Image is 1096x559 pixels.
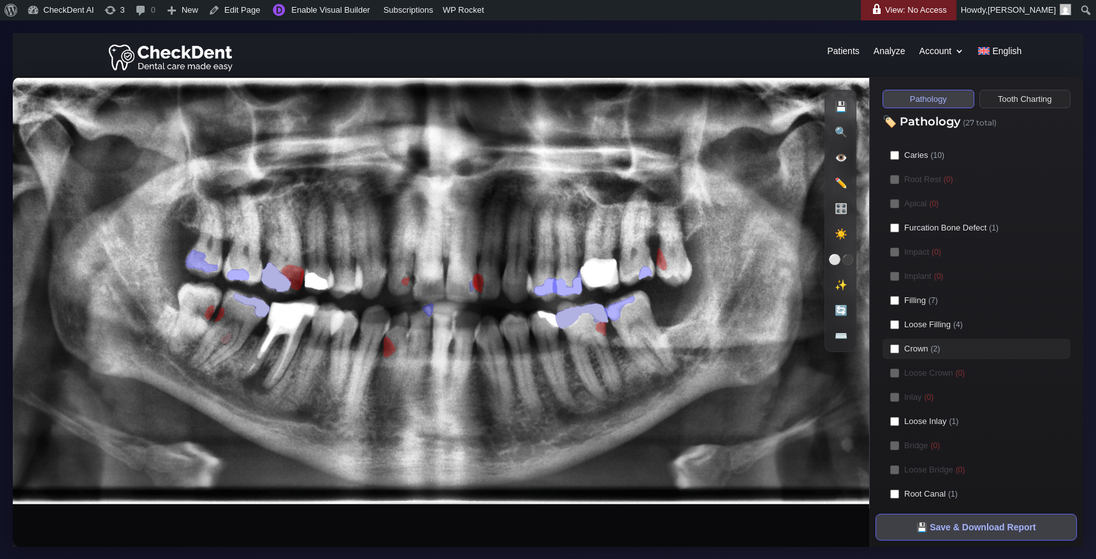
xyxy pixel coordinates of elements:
spanpatho: (0) [929,198,939,209]
input: Furcation Bone Defect(1) [890,223,899,232]
spanpatho: (7) [928,295,938,306]
input: Root Rest(0) [890,175,899,184]
span: [PERSON_NAME] [988,5,1056,15]
label: Loose Inlay [883,411,1071,432]
h3: 🏷️ Pathology [883,116,1071,135]
input: Filling(7) [890,296,899,305]
span: (27 total) [963,118,997,127]
label: Filling [883,290,1071,311]
input: Loose Filling(4) [890,320,899,329]
label: Loose Crown [883,363,1071,383]
label: Impact [883,242,1071,262]
button: 🔄 [830,299,852,321]
spanpatho: (0) [932,246,941,258]
spanpatho: (0) [956,367,965,379]
input: Crown(2) [890,344,899,353]
img: Checkdent Logo [108,41,235,73]
input: Implant(0) [890,272,899,281]
label: Implant [883,266,1071,287]
a: Account [919,46,965,60]
spanpatho: (0) [956,464,965,476]
input: Impact(0) [890,248,899,257]
button: ☀️ [830,223,852,244]
a: English [978,46,1021,60]
spanpatho: (2) [931,343,941,355]
button: 👁️ [830,146,852,168]
button: Pathology [883,90,974,108]
label: Loose Filling [883,315,1071,335]
a: Patients [827,46,860,60]
spanpatho: (10) [931,150,944,161]
label: Incomplete Root Canal [883,508,1071,528]
input: Loose Crown(0) [890,369,899,378]
button: 💾 Save & Download Report [876,514,1077,541]
label: Apical [883,194,1071,214]
spanpatho: (0) [931,440,941,451]
input: Inlay(0) [890,393,899,402]
button: 💾 [830,96,852,117]
label: Crown [883,339,1071,359]
label: Caries [883,145,1071,166]
input: Root Canal(1) [890,490,899,499]
label: Root Canal [883,484,1071,504]
label: Inlay [883,387,1071,407]
spanpatho: (1) [989,222,999,234]
img: Arnav Saha [1060,4,1071,15]
button: 🔍 [830,121,852,143]
label: Bridge [883,435,1071,456]
span: English [992,46,1021,55]
button: 🎛️ [830,197,852,219]
label: Furcation Bone Defect [883,218,1071,238]
label: Loose Bridge [883,460,1071,480]
button: ✏️ [830,172,852,194]
spanpatho: (0) [934,271,944,282]
a: Analyze [874,46,905,60]
input: Apical(0) [890,199,899,208]
spanpatho: (1) [948,488,958,500]
spanpatho: (4) [953,319,963,330]
input: Loose Bridge(0) [890,465,899,474]
input: Bridge(0) [890,441,899,450]
button: ⚪⚫ [830,248,852,270]
spanpatho: (0) [924,392,934,403]
spanpatho: (0) [944,174,953,185]
input: Caries(10) [890,151,899,160]
spanpatho: (1) [949,416,959,427]
input: Loose Inlay(1) [890,417,899,426]
button: ⌨️ [830,325,852,346]
button: ✨ [830,274,852,295]
label: Root Rest [883,169,1071,190]
button: Tooth Charting [979,90,1071,108]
